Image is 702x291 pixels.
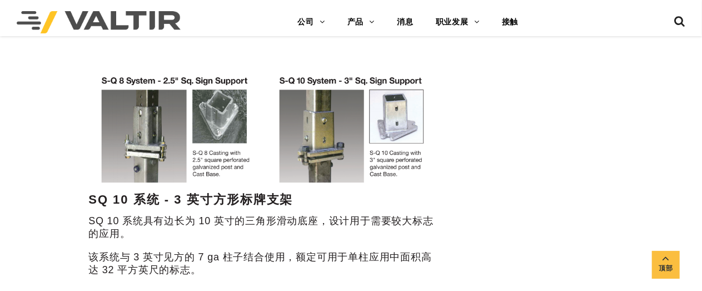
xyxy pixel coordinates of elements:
[436,17,469,26] font: 职业发展
[491,11,530,33] a: 接触
[88,251,431,275] font: 该系统与 3 英寸见方的 7 ga 柱子结合使用，额定可用于单柱应用中面积高达 32 平方英尺的标志。
[502,17,519,26] font: 接触
[88,193,293,206] font: SQ 10 系统 - 3 英寸方形标牌支架
[88,215,433,239] font: SQ 10 系统具有边长为 10 英寸的三角形滑动底座，设计用于需要较大标志的应用。
[286,11,336,33] a: 公司
[652,251,680,279] a: 顶部
[336,11,386,33] a: 产品
[347,17,364,26] font: 产品
[386,11,425,33] a: 消息
[425,11,491,33] a: 职业发展
[397,17,414,26] font: 消息
[17,11,181,33] img: 瓦尔提尔
[659,264,673,272] font: 顶部
[297,17,314,26] font: 公司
